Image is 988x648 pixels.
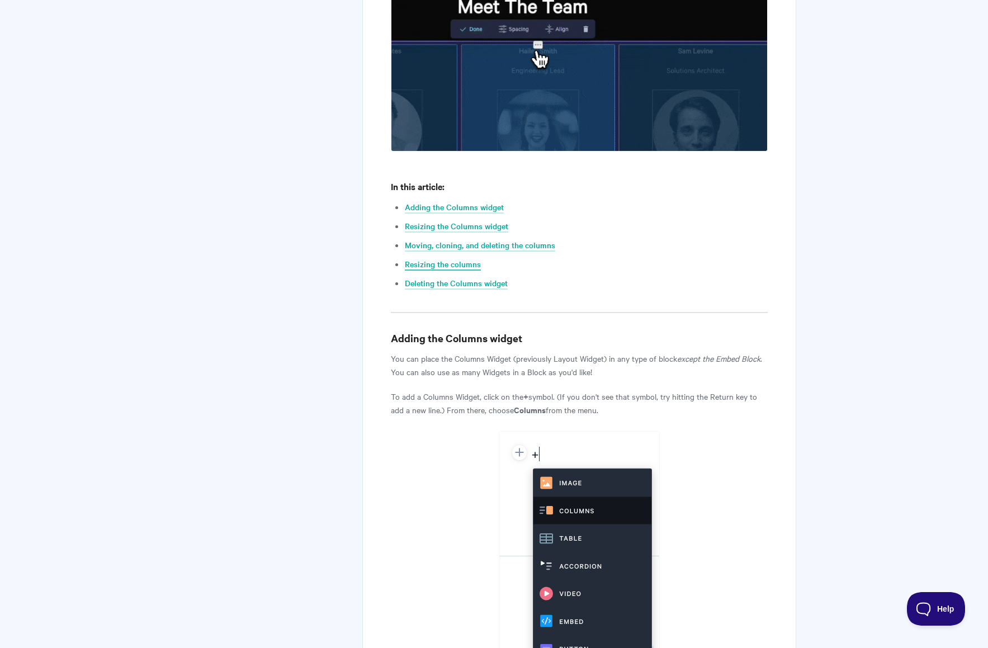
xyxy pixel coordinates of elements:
[523,390,528,402] strong: +
[391,352,767,379] p: You can place the Columns Widget (previously Layout Widget) in any type of block . You can also u...
[405,201,504,214] a: Adding the Columns widget
[405,258,481,271] a: Resizing the columns
[405,239,555,252] a: Moving, cloning, and deleting the columns
[405,277,508,290] a: Deleting the Columns widget
[391,180,445,192] strong: In this article:
[405,220,508,233] a: Resizing the Columns widget
[907,592,966,626] iframe: Toggle Customer Support
[391,330,767,346] h3: Adding the Columns widget
[677,353,760,364] em: except the Embed Block
[514,404,546,415] strong: Columns
[391,390,767,417] p: To add a Columns Widget, click on the symbol. (If you don't see that symbol, try hitting the Retu...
